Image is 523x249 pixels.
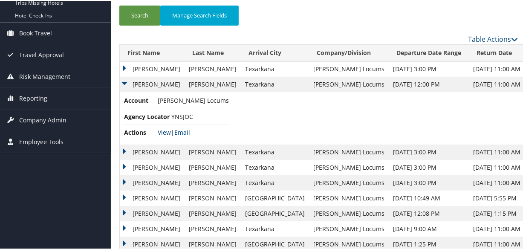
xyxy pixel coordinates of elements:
[309,44,389,61] th: Company/Division
[309,61,389,76] td: [PERSON_NAME] Locums
[120,159,185,174] td: [PERSON_NAME]
[241,61,309,76] td: Texarkana
[241,159,309,174] td: Texarkana
[158,127,190,136] span: |
[241,205,309,220] td: [GEOGRAPHIC_DATA]
[309,76,389,91] td: [PERSON_NAME] Locums
[389,205,469,220] td: [DATE] 12:08 PM
[241,220,309,236] td: Texarkana
[185,144,241,159] td: [PERSON_NAME]
[185,205,241,220] td: [PERSON_NAME]
[185,190,241,205] td: [PERSON_NAME]
[120,190,185,205] td: [PERSON_NAME]
[19,87,47,108] span: Reporting
[174,127,190,136] a: Email
[158,96,229,104] span: [PERSON_NAME] Locums
[120,76,185,91] td: [PERSON_NAME]
[389,61,469,76] td: [DATE] 3:00 PM
[241,190,309,205] td: [GEOGRAPHIC_DATA]
[120,144,185,159] td: [PERSON_NAME]
[389,44,469,61] th: Departure Date Range: activate to sort column ascending
[119,5,160,25] button: Search
[185,159,241,174] td: [PERSON_NAME]
[120,220,185,236] td: [PERSON_NAME]
[241,174,309,190] td: Texarkana
[185,174,241,190] td: [PERSON_NAME]
[124,111,170,121] span: Agency Locator
[389,159,469,174] td: [DATE] 3:00 PM
[19,43,64,65] span: Travel Approval
[185,76,241,91] td: [PERSON_NAME]
[120,205,185,220] td: [PERSON_NAME]
[19,130,64,152] span: Employee Tools
[124,127,156,136] span: Actions
[389,144,469,159] td: [DATE] 3:00 PM
[389,174,469,190] td: [DATE] 3:00 PM
[241,76,309,91] td: Texarkana
[389,190,469,205] td: [DATE] 10:49 AM
[171,112,193,120] span: YNSJOC
[309,220,389,236] td: [PERSON_NAME] Locums
[19,65,70,87] span: Risk Management
[185,220,241,236] td: [PERSON_NAME]
[120,61,185,76] td: [PERSON_NAME]
[120,44,185,61] th: First Name: activate to sort column ascending
[185,61,241,76] td: [PERSON_NAME]
[309,144,389,159] td: [PERSON_NAME] Locums
[19,109,66,130] span: Company Admin
[309,174,389,190] td: [PERSON_NAME] Locums
[120,174,185,190] td: [PERSON_NAME]
[158,127,171,136] a: View
[124,95,156,104] span: Account
[160,5,239,25] button: Manage Search Fields
[468,34,518,43] a: Table Actions
[389,76,469,91] td: [DATE] 12:00 PM
[309,190,389,205] td: [PERSON_NAME] Locums
[241,144,309,159] td: Texarkana
[241,44,309,61] th: Arrival City: activate to sort column ascending
[185,44,241,61] th: Last Name: activate to sort column ascending
[19,22,52,43] span: Book Travel
[389,220,469,236] td: [DATE] 9:00 AM
[309,159,389,174] td: [PERSON_NAME] Locums
[309,205,389,220] td: [PERSON_NAME] Locums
